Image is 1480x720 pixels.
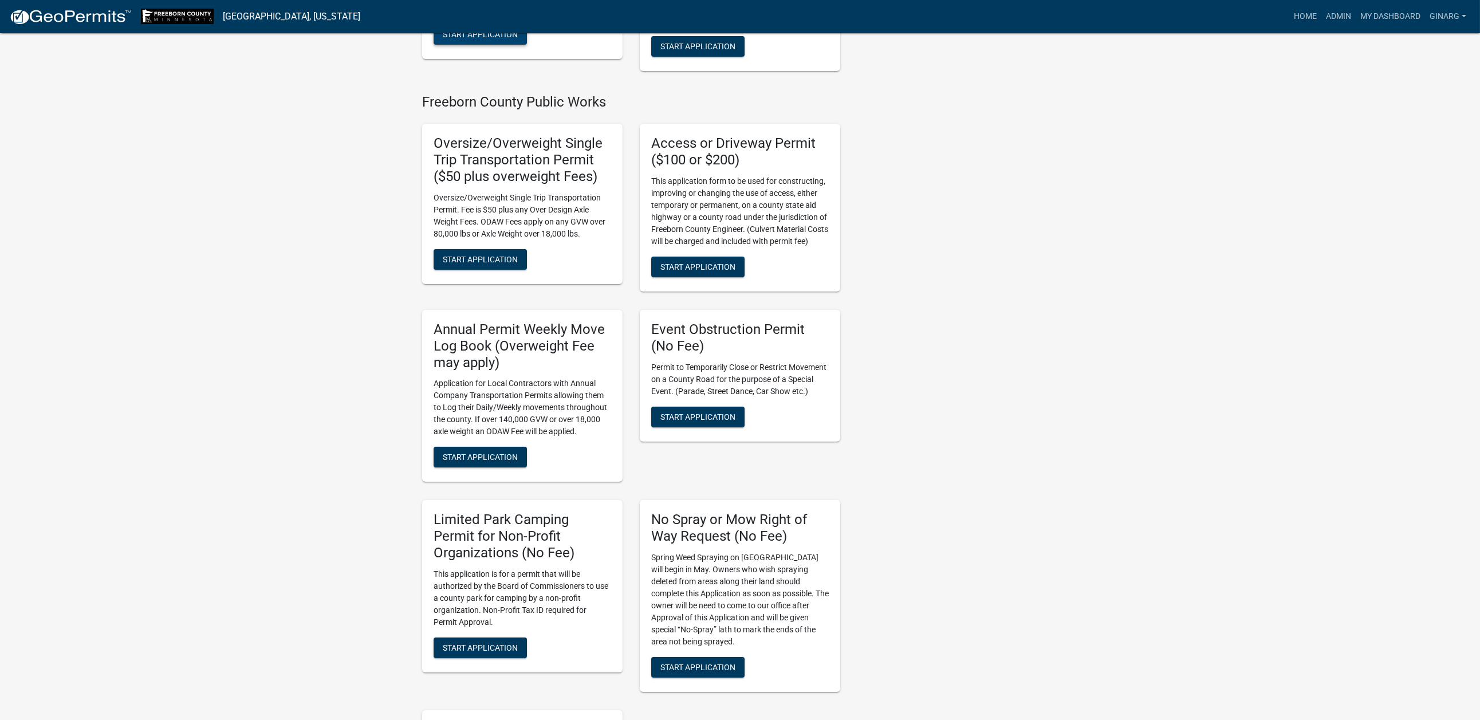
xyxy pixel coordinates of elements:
span: Start Application [660,41,735,50]
p: Oversize/Overweight Single Trip Transportation Permit. Fee is $50 plus any Over Design Axle Weigh... [434,192,611,240]
h5: Annual Permit Weekly Move Log Book (Overweight Fee may apply) [434,321,611,371]
p: Spring Weed Spraying on [GEOGRAPHIC_DATA] will begin in May. Owners who wish spraying deleted fro... [651,552,829,648]
button: Start Application [434,249,527,270]
button: Start Application [434,447,527,467]
h4: Freeborn County Public Works [422,94,840,111]
h5: Limited Park Camping Permit for Non-Profit Organizations (No Fee) [434,512,611,561]
button: Start Application [651,407,745,427]
a: My Dashboard [1356,6,1425,27]
span: Start Application [443,254,518,263]
p: This application form to be used for constructing, improving or changing the use of access, eithe... [651,175,829,247]
button: Start Application [434,638,527,658]
span: Start Application [660,663,735,672]
button: Start Application [651,657,745,678]
h5: Access or Driveway Permit ($100 or $200) [651,135,829,168]
span: Start Application [443,643,518,652]
button: Start Application [651,36,745,57]
h5: No Spray or Mow Right of Way Request (No Fee) [651,512,829,545]
p: Permit to Temporarily Close or Restrict Movement on a County Road for the purpose of a Special Ev... [651,361,829,398]
a: Admin [1321,6,1356,27]
a: Home [1289,6,1321,27]
h5: Oversize/Overweight Single Trip Transportation Permit ($50 plus overweight Fees) [434,135,611,184]
img: Freeborn County, Minnesota [141,9,214,24]
span: Start Application [443,29,518,38]
p: This application is for a permit that will be authorized by the Board of Commissioners to use a c... [434,568,611,628]
a: [GEOGRAPHIC_DATA], [US_STATE] [223,7,360,26]
button: Start Application [651,257,745,277]
span: Start Application [660,412,735,421]
button: Start Application [434,24,527,45]
span: Start Application [660,262,735,272]
p: Application for Local Contractors with Annual Company Transportation Permits allowing them to Log... [434,377,611,438]
a: ginarg [1425,6,1471,27]
h5: Event Obstruction Permit (No Fee) [651,321,829,355]
span: Start Application [443,453,518,462]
